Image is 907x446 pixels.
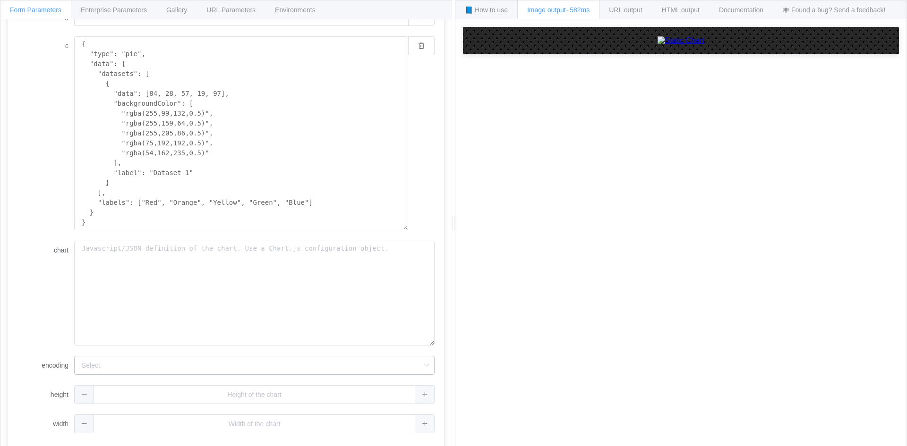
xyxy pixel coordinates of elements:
span: HTML output [662,6,700,14]
label: encoding [17,356,74,375]
label: height [17,385,74,404]
span: Image output [527,6,590,14]
label: chart [17,241,74,260]
input: Height of the chart [74,385,435,404]
span: 🕷 Found a bug? Send a feedback! [783,6,885,14]
span: Enterprise Parameters [81,6,147,14]
span: - 582ms [566,6,590,14]
span: Gallery [166,6,187,14]
span: 📘 How to use [465,6,508,14]
a: Static Chart [472,36,890,45]
label: width [17,414,74,433]
label: c [17,36,74,55]
input: Select [74,356,435,375]
img: Static Chart [658,36,705,45]
span: Environments [275,6,316,14]
span: Documentation [719,6,763,14]
span: Form Parameters [10,6,61,14]
span: URL output [609,6,642,14]
span: URL Parameters [206,6,256,14]
input: Width of the chart [74,414,435,433]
